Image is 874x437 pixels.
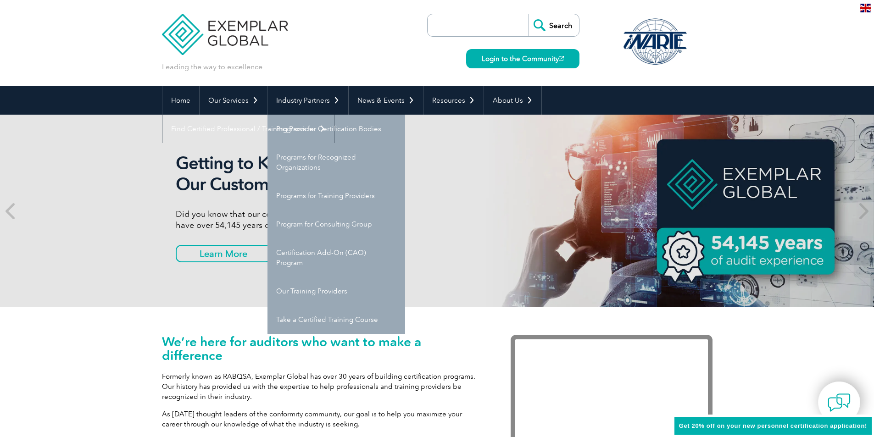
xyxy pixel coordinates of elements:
a: Programs for Recognized Organizations [267,143,405,182]
a: About Us [484,86,541,115]
a: Certification Add-On (CAO) Program [267,238,405,277]
img: open_square.png [559,56,564,61]
a: Program for Consulting Group [267,210,405,238]
input: Search [529,14,579,36]
h2: Getting to Know Our Customers [176,153,520,195]
img: contact-chat.png [828,391,851,414]
a: Our Training Providers [267,277,405,305]
p: Did you know that our certified auditors have over 54,145 years of experience? [176,209,520,231]
p: Formerly known as RABQSA, Exemplar Global has over 30 years of building certification programs. O... [162,371,483,402]
h1: We’re here for auditors who want to make a difference [162,335,483,362]
a: Learn More [176,245,271,262]
a: Login to the Community [466,49,579,68]
img: en [860,4,871,12]
span: Get 20% off on your new personnel certification application! [679,422,867,429]
p: Leading the way to excellence [162,62,262,72]
a: Programs for Certification Bodies [267,115,405,143]
a: Take a Certified Training Course [267,305,405,334]
a: Our Services [200,86,267,115]
a: Programs for Training Providers [267,182,405,210]
a: Industry Partners [267,86,348,115]
a: News & Events [349,86,423,115]
a: Find Certified Professional / Training Provider [162,115,334,143]
a: Home [162,86,199,115]
a: Resources [423,86,484,115]
p: As [DATE] thought leaders of the conformity community, our goal is to help you maximize your care... [162,409,483,429]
